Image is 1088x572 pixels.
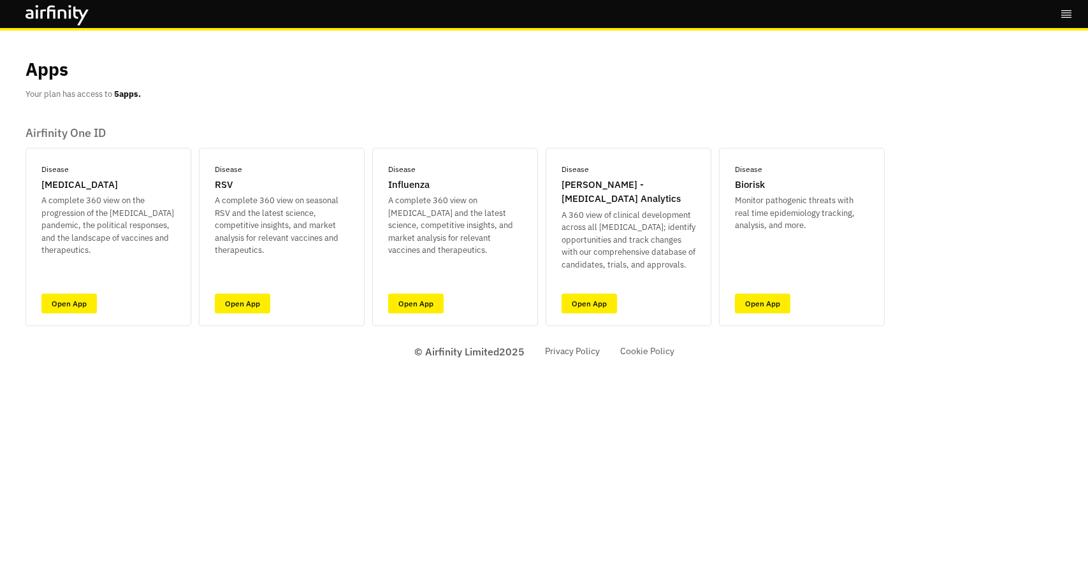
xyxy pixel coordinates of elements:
p: Airfinity One ID [25,126,885,140]
p: Disease [41,164,69,175]
p: Influenza [388,178,430,192]
p: A complete 360 view on the progression of the [MEDICAL_DATA] pandemic, the political responses, a... [41,194,175,257]
p: RSV [215,178,233,192]
a: Cookie Policy [620,345,674,358]
p: A 360 view of clinical development across all [MEDICAL_DATA]; identify opportunities and track ch... [562,209,695,271]
a: Open App [388,294,444,313]
p: A complete 360 view on seasonal RSV and the latest science, competitive insights, and market anal... [215,194,349,257]
a: Open App [735,294,790,313]
p: Disease [215,164,242,175]
a: Privacy Policy [545,345,600,358]
p: Monitor pathogenic threats with real time epidemiology tracking, analysis, and more. [735,194,869,232]
a: Open App [215,294,270,313]
p: Biorisk [735,178,765,192]
p: [MEDICAL_DATA] [41,178,118,192]
p: Disease [562,164,589,175]
p: A complete 360 view on [MEDICAL_DATA] and the latest science, competitive insights, and market an... [388,194,522,257]
a: Open App [41,294,97,313]
a: Open App [562,294,617,313]
p: © Airfinity Limited 2025 [414,344,525,359]
p: [PERSON_NAME] - [MEDICAL_DATA] Analytics [562,178,695,206]
p: Disease [388,164,416,175]
b: 5 apps. [114,89,141,99]
p: Your plan has access to [25,88,141,101]
p: Apps [25,56,68,83]
p: Disease [735,164,762,175]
